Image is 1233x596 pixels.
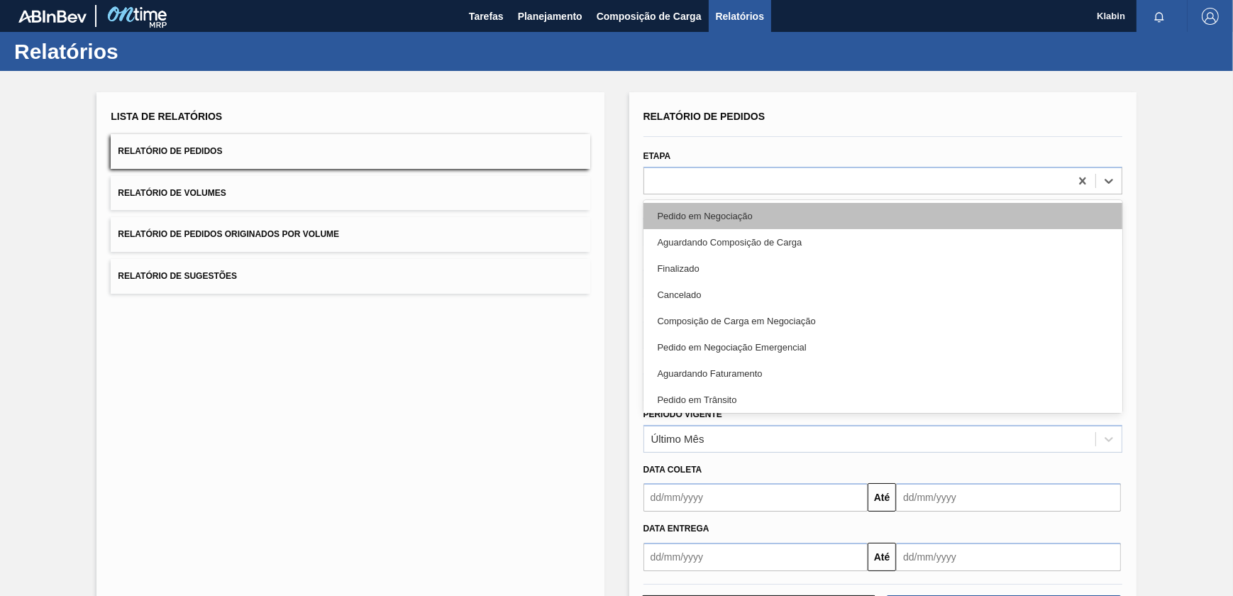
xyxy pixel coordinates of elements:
span: Data entrega [643,524,709,534]
button: Até [868,483,896,512]
div: Aguardando Composição de Carga [643,229,1122,255]
img: TNhmsLtSVTkK8tSr43FrP2fwEKptu5GPRR3wAAAABJRU5ErkJggg== [18,10,87,23]
button: Relatório de Sugestões [111,259,590,294]
button: Relatório de Volumes [111,176,590,211]
input: dd/mm/yyyy [643,483,868,512]
label: Etapa [643,151,671,161]
span: Lista de Relatórios [111,111,222,122]
span: Planejamento [518,8,582,25]
span: Relatório de Pedidos [643,111,765,122]
div: Cancelado [643,282,1122,308]
span: Relatório de Sugestões [118,271,237,281]
img: Logout [1202,8,1219,25]
span: Relatório de Volumes [118,188,226,198]
span: Relatório de Pedidos Originados por Volume [118,229,339,239]
input: dd/mm/yyyy [896,543,1121,571]
button: Relatório de Pedidos [111,134,590,169]
button: Até [868,543,896,571]
label: Período Vigente [643,409,722,419]
div: Pedido em Negociação Emergencial [643,334,1122,360]
div: Último Mês [651,433,704,445]
button: Relatório de Pedidos Originados por Volume [111,217,590,252]
button: Notificações [1137,6,1182,26]
div: Aguardando Faturamento [643,360,1122,387]
span: Composição de Carga [597,8,702,25]
input: dd/mm/yyyy [643,543,868,571]
span: Data coleta [643,465,702,475]
div: Composição de Carga em Negociação [643,308,1122,334]
input: dd/mm/yyyy [896,483,1121,512]
span: Relatórios [716,8,764,25]
h1: Relatórios [14,43,266,60]
span: Tarefas [469,8,504,25]
div: Finalizado [643,255,1122,282]
div: Pedido em Trânsito [643,387,1122,413]
div: Pedido em Negociação [643,203,1122,229]
span: Relatório de Pedidos [118,146,222,156]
